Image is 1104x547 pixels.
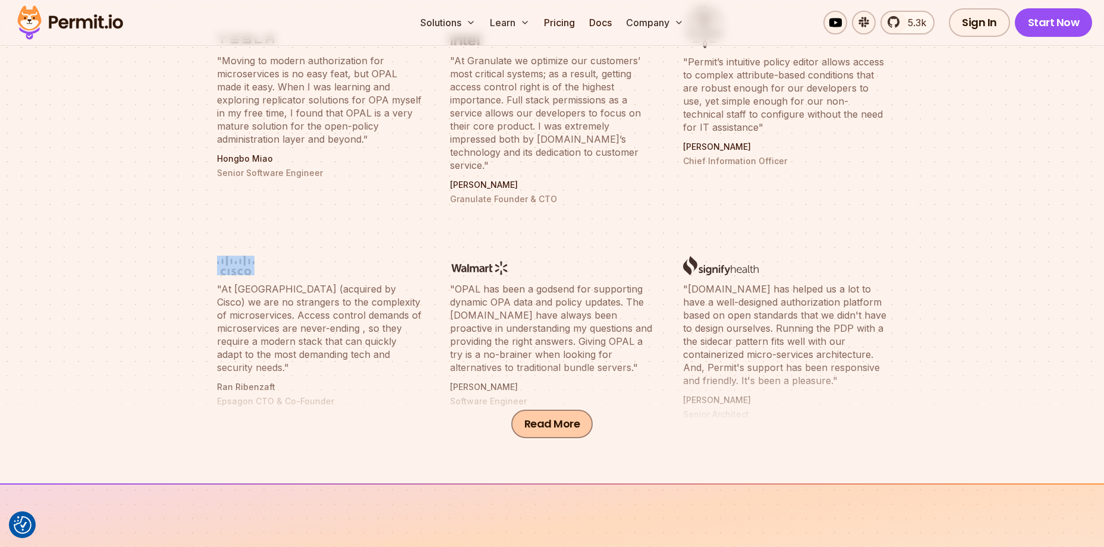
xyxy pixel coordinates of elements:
blockquote: "Moving to modern authorization for microservices is no easy feat, but OPAL made it easy. When I ... [217,54,422,146]
p: [PERSON_NAME] [450,179,655,191]
button: Learn [485,11,534,34]
button: Consent Preferences [14,516,32,534]
p: [PERSON_NAME] [683,141,888,153]
blockquote: "Permit’s intuitive policy editor allows access to complex attribute-based conditions that are ro... [683,55,888,134]
button: Solutions [416,11,480,34]
img: Permit logo [12,2,128,43]
a: Pricing [539,11,580,34]
a: 5.3k [880,11,935,34]
img: logo [683,256,759,275]
img: logo [450,260,510,275]
p: Granulate Founder & CTO [450,193,655,205]
p: Senior Software Engineer [217,167,422,179]
a: Docs [584,11,617,34]
a: Start Now [1015,8,1093,37]
span: 5.3k [901,15,926,30]
button: Company [621,11,688,34]
button: Read More [511,410,593,438]
blockquote: "[DOMAIN_NAME] has helped us a lot to have a well-designed authorization platform based on open s... [683,282,888,387]
img: logo [217,256,254,275]
p: Hongbo Miao [217,153,422,165]
p: Chief Information Officer [683,155,888,167]
blockquote: "At [GEOGRAPHIC_DATA] (acquired by Cisco) we are no strangers to the complexity of microservices.... [217,282,422,374]
blockquote: "At Granulate we optimize our customers’ most critical systems; as a result, getting access contr... [450,54,655,172]
img: Revisit consent button [14,516,32,534]
blockquote: "OPAL has been a godsend for supporting dynamic OPA data and policy updates. The [DOMAIN_NAME] ha... [450,282,655,374]
a: Sign In [949,8,1010,37]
